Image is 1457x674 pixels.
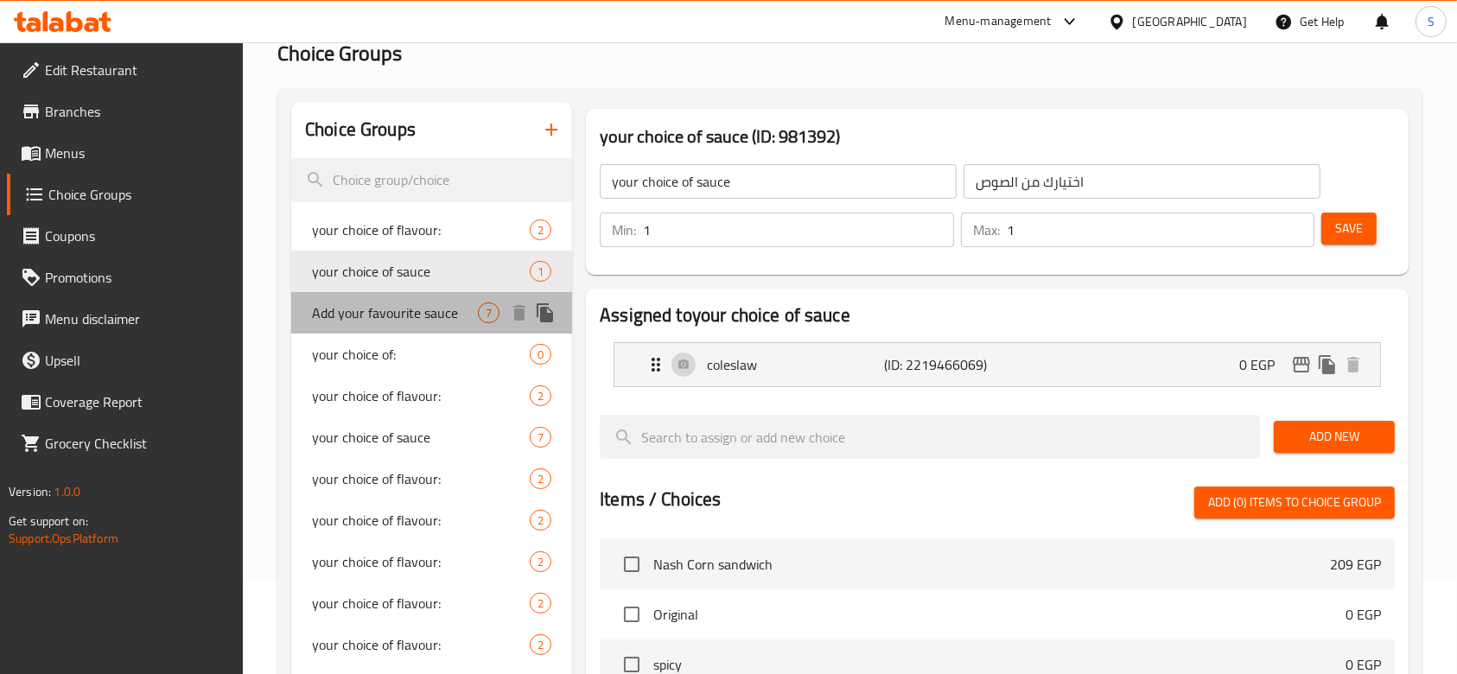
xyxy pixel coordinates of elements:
[531,637,550,653] span: 2
[7,423,244,464] a: Grocery Checklist
[531,512,550,529] span: 2
[312,302,478,323] span: Add your favourite sauce
[312,551,530,572] span: your choice of flavour:
[7,340,244,381] a: Upsell
[312,219,530,240] span: your choice of flavour:
[530,219,551,240] div: Choices
[291,416,572,458] div: your choice of sauce7
[1288,352,1314,378] button: edit
[1239,354,1288,375] p: 0 EGP
[9,480,51,503] span: Version:
[305,117,416,143] h2: Choice Groups
[1330,554,1381,575] p: 209 EGP
[45,350,230,371] span: Upsell
[479,305,499,321] span: 7
[530,468,551,489] div: Choices
[45,60,230,80] span: Edit Restaurant
[291,499,572,541] div: your choice of flavour:2
[612,219,636,240] p: Min:
[9,510,88,532] span: Get support on:
[600,123,1395,150] h3: your choice of sauce (ID: 981392)
[707,354,884,375] p: coleslaw
[7,49,244,91] a: Edit Restaurant
[531,264,550,280] span: 1
[530,551,551,572] div: Choices
[9,527,118,550] a: Support.OpsPlatform
[7,132,244,174] a: Menus
[291,375,572,416] div: your choice of flavour:2
[1428,12,1435,31] span: S
[48,184,230,205] span: Choice Groups
[530,261,551,282] div: Choices
[45,267,230,288] span: Promotions
[54,480,80,503] span: 1.0.0
[45,433,230,454] span: Grocery Checklist
[600,302,1395,328] h2: Assigned to your choice of sauce
[312,468,530,489] span: your choice of flavour:
[291,158,572,202] input: search
[7,215,244,257] a: Coupons
[291,624,572,665] div: your choice of flavour:2
[312,510,530,531] span: your choice of flavour:
[530,427,551,448] div: Choices
[291,209,572,251] div: your choice of flavour:2
[312,427,530,448] span: your choice of sauce
[312,344,530,365] span: your choice of:
[530,634,551,655] div: Choices
[1288,426,1381,448] span: Add New
[614,343,1380,386] div: Expand
[7,381,244,423] a: Coverage Report
[600,335,1395,394] li: Expand
[312,634,530,655] span: your choice of flavour:
[531,347,550,363] span: 0
[1314,352,1340,378] button: duplicate
[312,593,530,614] span: your choice of flavour:
[1274,421,1395,453] button: Add New
[291,334,572,375] div: your choice of:0
[45,143,230,163] span: Menus
[530,510,551,531] div: Choices
[614,546,650,582] span: Select choice
[531,388,550,404] span: 2
[1340,352,1366,378] button: delete
[1335,218,1363,239] span: Save
[291,251,572,292] div: your choice of sauce1
[532,300,558,326] button: duplicate
[531,429,550,446] span: 7
[1133,12,1247,31] div: [GEOGRAPHIC_DATA]
[600,415,1260,459] input: search
[45,308,230,329] span: Menu disclaimer
[291,292,572,334] div: Add your favourite sauce7deleteduplicate
[530,385,551,406] div: Choices
[531,471,550,487] span: 2
[45,101,230,122] span: Branches
[530,593,551,614] div: Choices
[600,486,721,512] h2: Items / Choices
[1321,213,1377,245] button: Save
[45,226,230,246] span: Coupons
[291,458,572,499] div: your choice of flavour:2
[1346,604,1381,625] p: 0 EGP
[945,11,1052,32] div: Menu-management
[653,554,1330,575] span: Nash Corn sandwich
[506,300,532,326] button: delete
[7,174,244,215] a: Choice Groups
[531,554,550,570] span: 2
[531,222,550,238] span: 2
[1208,492,1381,513] span: Add (0) items to choice group
[7,91,244,132] a: Branches
[312,385,530,406] span: your choice of flavour:
[45,391,230,412] span: Coverage Report
[1194,486,1395,518] button: Add (0) items to choice group
[973,219,1000,240] p: Max:
[530,344,551,365] div: Choices
[291,582,572,624] div: your choice of flavour:2
[7,257,244,298] a: Promotions
[291,541,572,582] div: your choice of flavour:2
[312,261,530,282] span: your choice of sauce
[7,298,244,340] a: Menu disclaimer
[884,354,1002,375] p: (ID: 2219466069)
[277,34,402,73] span: Choice Groups
[531,595,550,612] span: 2
[478,302,499,323] div: Choices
